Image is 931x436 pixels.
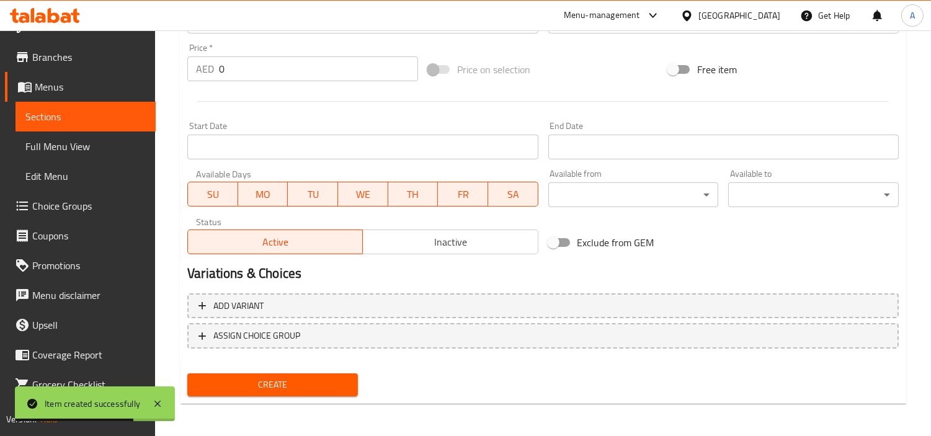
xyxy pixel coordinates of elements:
span: Coverage Report [32,347,146,362]
button: SU [187,182,238,207]
span: Promotions [32,258,146,273]
input: Please enter price [219,56,418,81]
span: Full Menu View [25,139,146,154]
button: MO [238,182,288,207]
a: Menu disclaimer [5,280,156,310]
button: Create [187,373,358,396]
a: Grocery Checklist [5,370,156,399]
div: Item created successfully [45,397,140,411]
a: Edit Menu [16,161,156,191]
span: Version: [6,411,37,427]
p: AED [196,61,214,76]
span: SA [493,185,533,203]
span: TH [393,185,434,203]
span: Edit Menu [25,169,146,184]
a: Full Menu View [16,131,156,161]
span: Add variant [213,298,264,314]
span: TU [293,185,333,203]
span: Upsell [32,318,146,332]
span: Active [193,233,358,251]
span: Free item [697,62,737,77]
div: [GEOGRAPHIC_DATA] [698,9,780,22]
span: WE [343,185,383,203]
a: Upsell [5,310,156,340]
span: FR [443,185,483,203]
button: FR [438,182,488,207]
span: Create [197,377,348,393]
span: Menu disclaimer [32,288,146,303]
span: ASSIGN CHOICE GROUP [213,328,300,344]
button: ASSIGN CHOICE GROUP [187,323,899,349]
a: Promotions [5,251,156,280]
div: Menu-management [564,8,640,23]
a: Menus [5,72,156,102]
button: Add variant [187,293,899,319]
h2: Variations & Choices [187,264,899,283]
button: TH [388,182,439,207]
span: Choice Groups [32,198,146,213]
span: SU [193,185,233,203]
div: ​ [548,182,719,207]
span: Grocery Checklist [32,377,146,392]
a: Coverage Report [5,340,156,370]
span: Exclude from GEM [577,235,654,250]
span: Price on selection [457,62,530,77]
a: Coupons [5,221,156,251]
button: TU [288,182,338,207]
a: Sections [16,102,156,131]
span: Inactive [368,233,533,251]
span: Sections [25,109,146,124]
span: Menus [35,79,146,94]
span: Coupons [32,228,146,243]
span: Branches [32,50,146,65]
span: MO [243,185,283,203]
button: Active [187,229,363,254]
div: ​ [728,182,899,207]
span: Edit Restaurant [32,20,146,35]
button: WE [338,182,388,207]
button: Inactive [362,229,538,254]
button: SA [488,182,538,207]
a: Branches [5,42,156,72]
a: Choice Groups [5,191,156,221]
span: A [910,9,915,22]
